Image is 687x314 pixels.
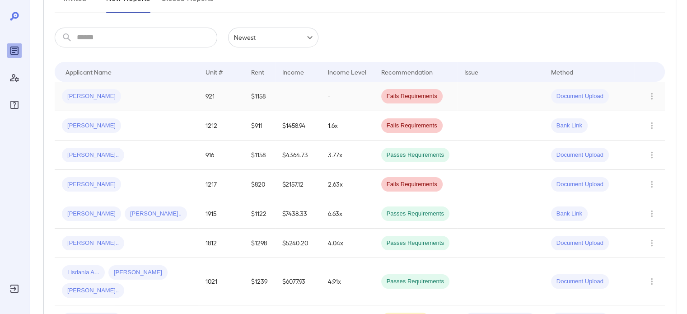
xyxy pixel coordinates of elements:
span: Passes Requirements [381,151,449,159]
div: Rent [251,66,266,77]
td: $6077.93 [275,258,321,305]
td: 2.63x [321,170,374,199]
span: [PERSON_NAME].. [125,210,187,218]
td: 921 [198,82,244,111]
span: Bank Link [551,122,588,130]
button: Row Actions [645,274,659,289]
span: [PERSON_NAME] [62,92,121,101]
td: $2157.12 [275,170,321,199]
td: $1158 [244,141,275,170]
span: [PERSON_NAME].. [62,286,124,295]
td: $911 [244,111,275,141]
td: 1915 [198,199,244,229]
div: Newest [228,28,318,47]
span: Passes Requirements [381,239,449,248]
span: Passes Requirements [381,277,449,286]
span: Lisdania A... [62,268,105,277]
td: 1212 [198,111,244,141]
td: $1122 [244,199,275,229]
td: 1217 [198,170,244,199]
div: Method [551,66,573,77]
span: [PERSON_NAME].. [62,151,124,159]
button: Row Actions [645,206,659,221]
span: Passes Requirements [381,210,449,218]
td: $820 [244,170,275,199]
span: [PERSON_NAME] [62,122,121,130]
div: FAQ [7,98,22,112]
span: Document Upload [551,239,609,248]
span: [PERSON_NAME] [62,180,121,189]
td: $5240.20 [275,229,321,258]
td: $4364.73 [275,141,321,170]
td: - [321,82,374,111]
div: Log Out [7,281,22,296]
td: 4.91x [321,258,374,305]
span: [PERSON_NAME] [62,210,121,218]
span: Fails Requirements [381,180,443,189]
button: Row Actions [645,177,659,192]
td: 1.6x [321,111,374,141]
span: Fails Requirements [381,122,443,130]
div: Reports [7,43,22,58]
div: Income Level [328,66,366,77]
div: Applicant Name [65,66,112,77]
td: $7438.33 [275,199,321,229]
div: Issue [464,66,479,77]
button: Row Actions [645,89,659,103]
span: Document Upload [551,180,609,189]
td: 4.04x [321,229,374,258]
span: Fails Requirements [381,92,443,101]
div: Recommendation [381,66,433,77]
span: [PERSON_NAME] [108,268,168,277]
span: Document Upload [551,277,609,286]
span: Document Upload [551,151,609,159]
td: 3.77x [321,141,374,170]
td: $1298 [244,229,275,258]
button: Row Actions [645,118,659,133]
div: Manage Users [7,70,22,85]
button: Row Actions [645,236,659,250]
td: 916 [198,141,244,170]
div: Unit # [206,66,223,77]
span: Bank Link [551,210,588,218]
td: 1812 [198,229,244,258]
td: $1458.94 [275,111,321,141]
span: Document Upload [551,92,609,101]
td: 6.63x [321,199,374,229]
td: $1158 [244,82,275,111]
div: Income [282,66,304,77]
span: [PERSON_NAME].. [62,239,124,248]
button: Row Actions [645,148,659,162]
td: $1239 [244,258,275,305]
td: 1021 [198,258,244,305]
